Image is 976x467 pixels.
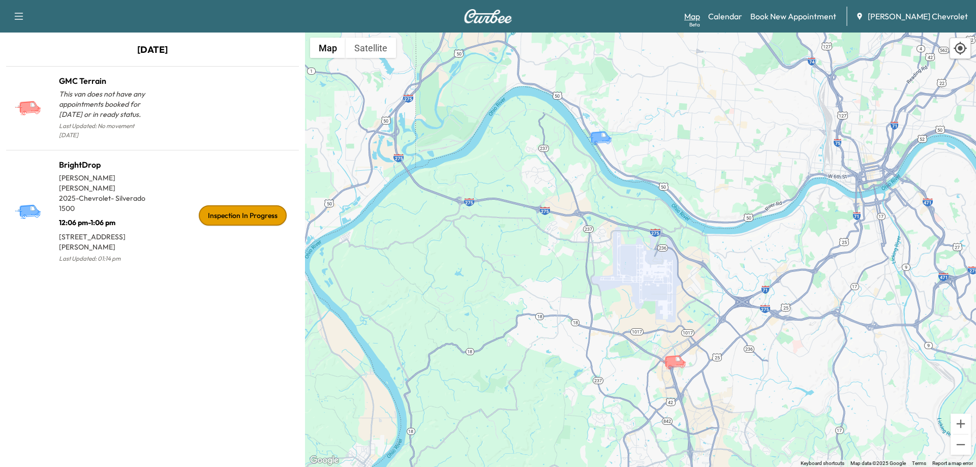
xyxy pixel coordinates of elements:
h1: GMC Terrain [59,75,152,87]
a: MapBeta [684,10,700,22]
button: Zoom in [951,414,971,434]
gmp-advanced-marker: GMC Terrain [660,344,695,362]
div: Inspection In Progress [199,205,287,226]
button: Zoom out [951,434,971,455]
a: Open this area in Google Maps (opens a new window) [308,454,341,467]
img: Google [308,454,341,467]
p: Last Updated: No movement [DATE] [59,119,152,142]
div: Recenter map [950,38,971,59]
p: This van does not have any appointments booked for [DATE] or in ready status. [59,89,152,119]
p: 12:06 pm - 1:06 pm [59,213,152,228]
p: [STREET_ADDRESS][PERSON_NAME] [59,228,152,252]
a: Calendar [708,10,742,22]
a: Report a map error [932,460,973,466]
p: 2025 - Chevrolet - Silverado 1500 [59,193,152,213]
button: Keyboard shortcuts [801,460,844,467]
span: [PERSON_NAME] Chevrolet [868,10,968,22]
div: Beta [689,21,700,28]
a: Book New Appointment [750,10,836,22]
gmp-advanced-marker: BrightDrop [586,120,621,138]
p: [PERSON_NAME] [PERSON_NAME] [59,173,152,193]
button: Show satellite imagery [346,38,396,58]
img: Curbee Logo [464,9,512,23]
p: Last Updated: 01:14 pm [59,252,152,265]
h1: BrightDrop [59,159,152,171]
button: Show street map [310,38,346,58]
a: Terms (opens in new tab) [912,460,926,466]
span: Map data ©2025 Google [850,460,906,466]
